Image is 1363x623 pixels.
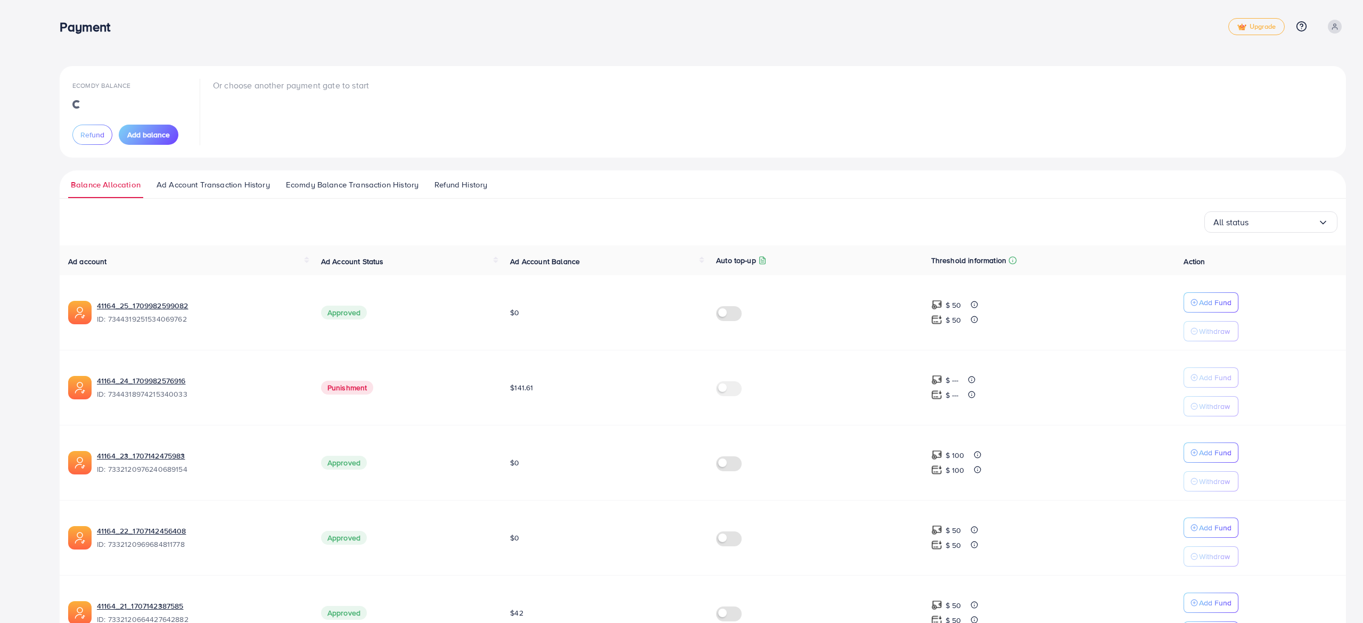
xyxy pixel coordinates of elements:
[97,526,304,550] div: <span class='underline'>41164_22_1707142456408</span></br>7332120969684811778
[68,526,92,550] img: ic-ads-acc.e4c84228.svg
[80,129,104,140] span: Refund
[931,464,942,476] img: top-up amount
[510,382,533,393] span: $141.61
[1184,518,1238,538] button: Add Fund
[72,81,130,90] span: Ecomdy Balance
[71,179,141,191] span: Balance Allocation
[946,299,962,311] p: $ 50
[127,129,170,140] span: Add balance
[1184,321,1238,341] button: Withdraw
[946,389,959,401] p: $ ---
[97,300,304,325] div: <span class='underline'>41164_25_1709982599082</span></br>7344319251534069762
[119,125,178,145] button: Add balance
[1199,325,1230,338] p: Withdraw
[213,79,369,92] p: Or choose another payment gate to start
[97,526,304,536] a: 41164_22_1707142456408
[931,539,942,551] img: top-up amount
[931,449,942,461] img: top-up amount
[321,256,384,267] span: Ad Account Status
[1184,292,1238,313] button: Add Fund
[321,381,374,395] span: Punishment
[1199,371,1231,384] p: Add Fund
[931,600,942,611] img: top-up amount
[97,375,304,386] a: 41164_24_1709982576916
[1199,475,1230,488] p: Withdraw
[1204,211,1337,233] div: Search for option
[931,524,942,536] img: top-up amount
[1184,546,1238,567] button: Withdraw
[510,256,580,267] span: Ad Account Balance
[434,179,487,191] span: Refund History
[321,531,367,545] span: Approved
[321,606,367,620] span: Approved
[1199,400,1230,413] p: Withdraw
[946,539,962,552] p: $ 50
[97,601,304,611] a: 41164_21_1707142387585
[510,307,519,318] span: $0
[931,389,942,400] img: top-up amount
[510,608,523,618] span: $42
[1184,593,1238,613] button: Add Fund
[97,450,304,461] a: 41164_23_1707142475983
[946,374,959,387] p: $ ---
[931,254,1006,267] p: Threshold information
[1199,446,1231,459] p: Add Fund
[1249,214,1318,231] input: Search for option
[68,301,92,324] img: ic-ads-acc.e4c84228.svg
[1184,256,1205,267] span: Action
[1184,367,1238,388] button: Add Fund
[946,524,962,537] p: $ 50
[931,374,942,386] img: top-up amount
[68,451,92,474] img: ic-ads-acc.e4c84228.svg
[946,314,962,326] p: $ 50
[716,254,756,267] p: Auto top-up
[97,300,304,311] a: 41164_25_1709982599082
[1199,550,1230,563] p: Withdraw
[946,599,962,612] p: $ 50
[97,539,304,550] span: ID: 7332120969684811778
[97,464,304,474] span: ID: 7332120976240689154
[931,314,942,325] img: top-up amount
[1237,23,1276,31] span: Upgrade
[97,314,304,324] span: ID: 7344319251534069762
[68,256,107,267] span: Ad account
[1184,396,1238,416] button: Withdraw
[510,532,519,543] span: $0
[1228,18,1285,35] a: tickUpgrade
[1213,214,1249,231] span: All status
[1184,471,1238,491] button: Withdraw
[68,376,92,399] img: ic-ads-acc.e4c84228.svg
[97,375,304,400] div: <span class='underline'>41164_24_1709982576916</span></br>7344318974215340033
[931,299,942,310] img: top-up amount
[1199,596,1231,609] p: Add Fund
[946,464,965,477] p: $ 100
[72,125,112,145] button: Refund
[157,179,270,191] span: Ad Account Transaction History
[1237,23,1246,31] img: tick
[60,19,119,35] h3: Payment
[97,389,304,399] span: ID: 7344318974215340033
[321,306,367,319] span: Approved
[510,457,519,468] span: $0
[946,449,965,462] p: $ 100
[286,179,418,191] span: Ecomdy Balance Transaction History
[1199,296,1231,309] p: Add Fund
[1184,442,1238,463] button: Add Fund
[97,450,304,475] div: <span class='underline'>41164_23_1707142475983</span></br>7332120976240689154
[1199,521,1231,534] p: Add Fund
[321,456,367,470] span: Approved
